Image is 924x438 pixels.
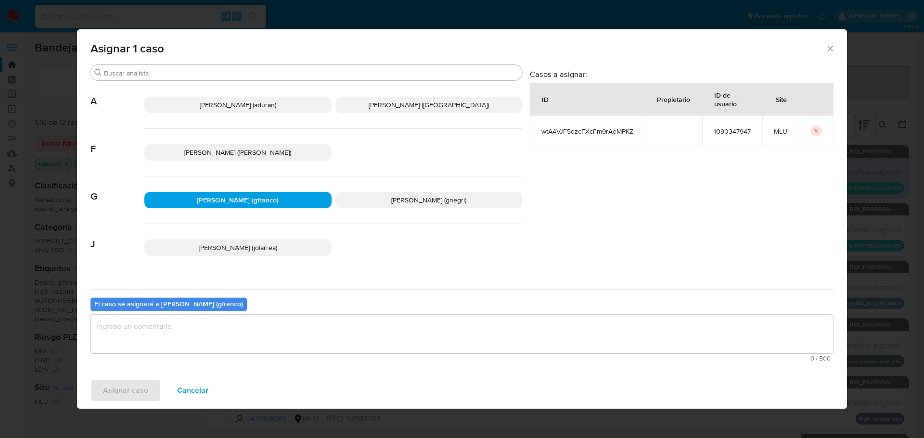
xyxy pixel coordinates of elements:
span: [PERSON_NAME] (aduran) [200,100,276,110]
div: [PERSON_NAME] (gnegri) [335,192,523,208]
div: [PERSON_NAME] (aduran) [144,97,332,113]
span: [PERSON_NAME] (jolarrea) [199,243,277,252]
b: El caso se asignará a [PERSON_NAME] (gfranco) [94,299,243,309]
input: Buscar analista [104,69,518,77]
span: Asignar 1 caso [90,43,825,54]
button: Cancelar [165,379,221,402]
h3: Casos a asignar: [530,69,834,79]
span: wtA4VJF5ozcFXcFm9rAeMPKZ [541,127,633,136]
span: F [90,129,144,155]
div: ID [530,88,560,111]
button: Cerrar ventana [825,44,834,52]
span: Cancelar [177,380,208,401]
span: [PERSON_NAME] ([PERSON_NAME]) [184,148,291,157]
span: [PERSON_NAME] (gnegri) [391,195,466,205]
div: assign-modal [77,29,847,409]
button: Buscar [94,69,102,76]
span: MLU [774,127,787,136]
div: Propietario [645,88,702,111]
div: [PERSON_NAME] (gfranco) [144,192,332,208]
span: J [90,224,144,250]
div: ID de usuario [703,83,762,115]
div: Site [764,88,798,111]
span: [PERSON_NAME] ([GEOGRAPHIC_DATA]) [369,100,489,110]
span: Máximo 500 caracteres [93,355,831,362]
div: [PERSON_NAME] ([PERSON_NAME]) [144,144,332,161]
span: A [90,81,144,107]
span: [PERSON_NAME] (gfranco) [197,195,279,205]
span: 1090347947 [714,127,751,136]
div: [PERSON_NAME] ([GEOGRAPHIC_DATA]) [335,97,523,113]
div: [PERSON_NAME] (jolarrea) [144,239,332,256]
span: G [90,176,144,202]
button: icon-button [810,125,822,137]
